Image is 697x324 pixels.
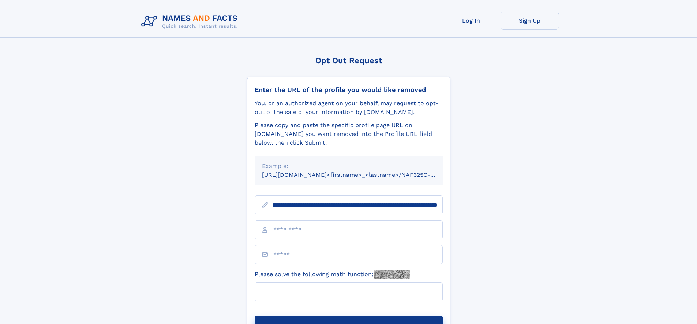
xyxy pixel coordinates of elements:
[255,121,443,147] div: Please copy and paste the specific profile page URL on [DOMAIN_NAME] you want removed into the Pr...
[255,270,410,279] label: Please solve the following math function:
[501,12,559,30] a: Sign Up
[138,12,244,31] img: Logo Names and Facts
[255,99,443,117] div: You, or an authorized agent on your behalf, may request to opt-out of the sale of your informatio...
[442,12,501,30] a: Log In
[247,56,450,65] div: Opt Out Request
[255,86,443,94] div: Enter the URL of the profile you would like removed
[262,162,435,171] div: Example:
[262,171,457,178] small: [URL][DOMAIN_NAME]<firstname>_<lastname>/NAF325G-xxxxxxxx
